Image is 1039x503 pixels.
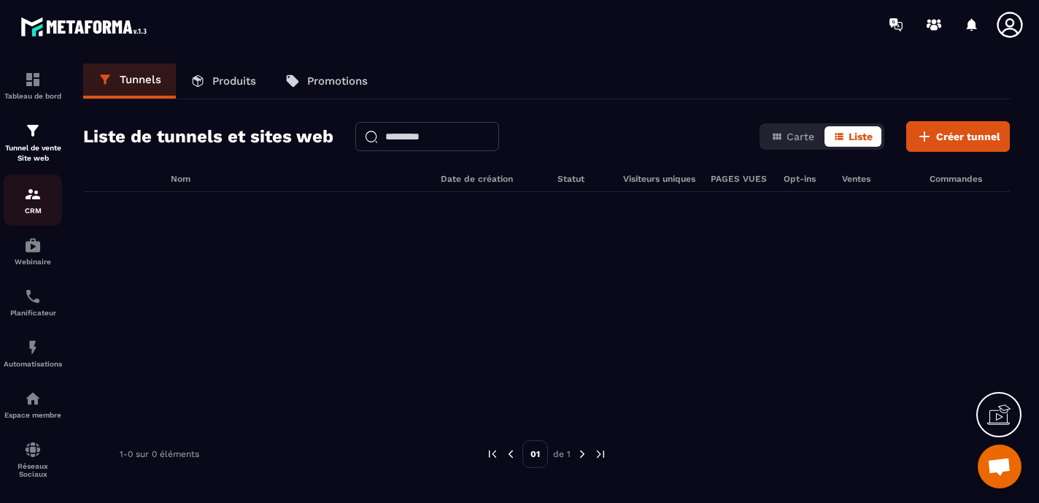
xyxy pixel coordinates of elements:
button: Carte [762,126,823,147]
a: formationformationTableau de bord [4,60,62,111]
a: schedulerschedulerPlanificateur [4,277,62,328]
img: next [576,448,589,461]
h6: Opt-ins [784,174,827,184]
a: Produits [176,64,271,99]
div: Ouvrir le chat [978,445,1021,488]
button: Créer tunnel [906,121,1010,152]
img: prev [504,448,517,461]
img: automations [24,390,42,407]
img: prev [486,448,499,461]
h6: Statut [557,174,609,184]
a: Promotions [271,64,382,99]
p: de 1 [553,448,571,460]
img: next [594,448,607,461]
a: formationformationCRM [4,174,62,226]
img: automations [24,339,42,356]
img: formation [24,71,42,88]
span: Créer tunnel [936,129,1000,144]
p: Automatisations [4,360,62,368]
img: formation [24,122,42,139]
img: logo [20,13,152,40]
h6: Date de création [441,174,543,184]
img: automations [24,237,42,254]
p: Produits [212,74,256,88]
a: formationformationTunnel de vente Site web [4,111,62,174]
img: formation [24,185,42,203]
h6: Visiteurs uniques [623,174,696,184]
p: Espace membre [4,411,62,419]
h6: PAGES VUES [711,174,769,184]
p: 1-0 sur 0 éléments [120,449,199,459]
img: scheduler [24,288,42,305]
p: Promotions [307,74,368,88]
a: automationsautomationsWebinaire [4,226,62,277]
h6: Nom [171,174,426,184]
button: Liste [824,126,881,147]
p: Réseaux Sociaux [4,462,62,478]
span: Carte [787,131,814,142]
p: Tunnels [120,73,161,86]
p: Planificateur [4,309,62,317]
img: social-network [24,441,42,458]
p: Tableau de bord [4,92,62,100]
p: Tunnel de vente Site web [4,143,62,164]
h6: Ventes [842,174,915,184]
span: Liste [849,131,873,142]
a: Tunnels [83,64,176,99]
a: automationsautomationsEspace membre [4,379,62,430]
a: automationsautomationsAutomatisations [4,328,62,379]
a: social-networksocial-networkRéseaux Sociaux [4,430,62,489]
h2: Liste de tunnels et sites web [83,122,333,151]
p: 01 [522,440,548,468]
h6: Commandes [930,174,982,184]
p: CRM [4,207,62,215]
p: Webinaire [4,258,62,266]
